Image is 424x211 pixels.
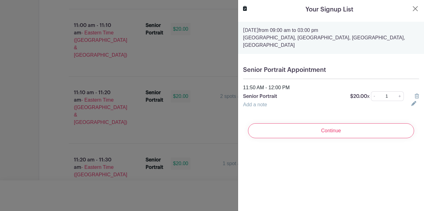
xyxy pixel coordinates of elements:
p: [GEOGRAPHIC_DATA], [GEOGRAPHIC_DATA], [GEOGRAPHIC_DATA], [GEOGRAPHIC_DATA] [243,34,419,49]
a: - [371,91,378,101]
a: + [396,91,404,101]
h5: Senior Portrait Appointment [243,66,419,74]
strong: [DATE] [243,28,259,33]
button: Close [412,5,419,12]
p: $20.00 [350,93,370,100]
span: x [367,94,370,99]
input: Continue [248,123,414,138]
p: from 09:00 am to 03:00 pm [243,27,419,34]
p: Senior Portrait [243,93,343,100]
a: Add a note [243,102,267,107]
div: 11:50 AM - 12:00 PM [239,84,423,91]
h5: Your Signup List [305,5,353,14]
